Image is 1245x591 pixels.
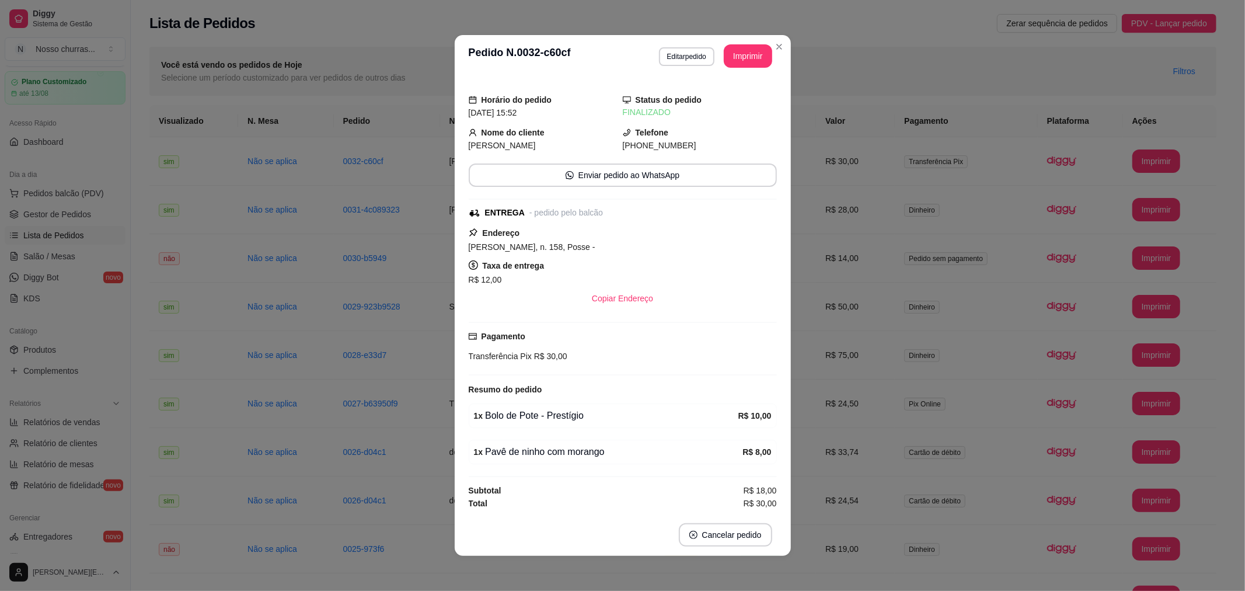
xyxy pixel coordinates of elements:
strong: Horário do pedido [482,95,552,105]
strong: Resumo do pedido [469,385,542,394]
span: R$ 30,00 [744,497,777,510]
strong: Status do pedido [636,95,702,105]
span: dollar [469,260,478,270]
button: close-circleCancelar pedido [679,523,772,547]
span: calendar [469,96,477,104]
button: Copiar Endereço [583,287,662,310]
span: [DATE] 15:52 [469,108,517,117]
span: R$ 18,00 [744,484,777,497]
strong: Endereço [483,228,520,238]
strong: Telefone [636,128,669,137]
strong: 1 x [474,447,483,457]
strong: 1 x [474,411,483,420]
button: Imprimir [724,44,772,68]
strong: Subtotal [469,486,501,495]
span: close-circle [689,531,698,539]
span: whats-app [566,171,574,179]
div: Pavê de ninho com morango [474,445,743,459]
span: credit-card [469,332,477,340]
strong: Total [469,499,487,508]
span: user [469,128,477,137]
span: pushpin [469,228,478,237]
h3: Pedido N. 0032-c60cf [469,44,571,68]
strong: R$ 10,00 [738,411,772,420]
button: Editarpedido [659,47,714,66]
div: ENTREGA [485,207,525,219]
button: Close [770,37,789,56]
strong: Nome do cliente [482,128,545,137]
div: Bolo de Pote - Prestígio [474,409,738,423]
button: whats-appEnviar pedido ao WhatsApp [469,164,777,187]
div: - pedido pelo balcão [529,207,603,219]
span: desktop [623,96,631,104]
span: Transferência Pix [469,352,532,361]
span: R$ 12,00 [469,275,502,284]
span: [PHONE_NUMBER] [623,141,696,150]
strong: R$ 8,00 [742,447,771,457]
span: phone [623,128,631,137]
strong: Pagamento [482,332,525,341]
span: [PERSON_NAME], n. 158, Posse - [469,242,595,252]
span: R$ 30,00 [532,352,567,361]
div: FINALIZADO [623,106,777,119]
span: [PERSON_NAME] [469,141,536,150]
strong: Taxa de entrega [483,261,545,270]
